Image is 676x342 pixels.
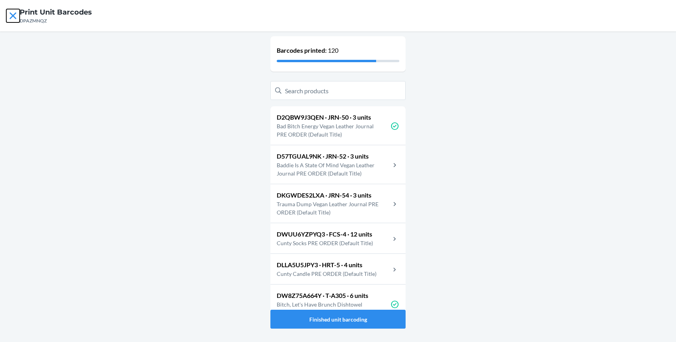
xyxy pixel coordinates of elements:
p: Cunty Socks PRE ORDER (Default Title) [277,239,379,247]
p: DKGWDES2LXA · JRN-54 · 3 units [277,190,390,200]
div: DPAZMNQZ [20,17,92,24]
h4: Print Unit Barcodes [20,7,92,17]
span: 120 [328,46,338,54]
p: Bad Bitch Energy Vegan Leather Journal PRE ORDER (Default Title) [277,122,390,139]
p: D57TGUAL9NK · JRN-52 · 3 units [277,152,390,161]
p: Baddie Is A State Of Mind Vegan Leather Journal PRE ORDER (Default Title) [277,161,390,177]
p: Barcodes printed: [277,46,399,55]
p: DW8Z75A664Y · T-A305 · 6 units [277,291,390,300]
button: Finished unit barcoding [270,310,406,329]
p: Bitch, Let's Have Brunch Dishtowel (Mimosa) [277,300,390,317]
input: Search products [270,81,406,100]
p: Trauma Dump Vegan Leather Journal PRE ORDER (Default Title) [277,200,390,216]
p: D2QBW9J3QEN · JRN-50 · 3 units [277,113,390,122]
p: Cunty Candle PRE ORDER (Default Title) [277,270,383,278]
p: DWUU6YZPYQ3 · FCS-4 · 12 units [277,229,379,239]
p: DLLA5U5JPY3 · HRT-5 · 4 units [277,260,383,270]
